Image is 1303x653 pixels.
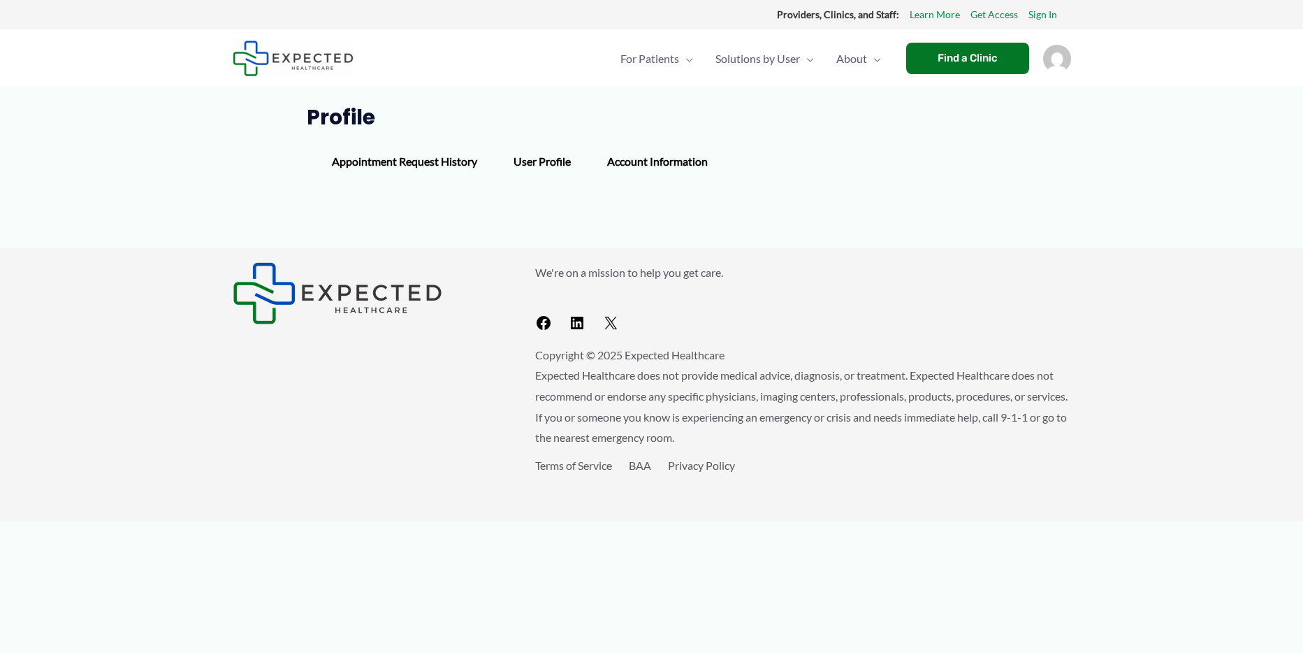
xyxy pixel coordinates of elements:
span: Copyright © 2025 Expected Healthcare [535,348,725,361]
span: Expected Healthcare does not provide medical advice, diagnosis, or treatment. Expected Healthcare... [535,368,1068,444]
a: Account icon link [1043,50,1071,64]
div: User Profile [495,141,589,182]
h1: Profile [307,105,996,130]
span: Menu Toggle [867,34,881,83]
a: BAA [629,459,651,472]
a: Learn More [910,6,960,24]
span: About [836,34,867,83]
a: Find a Clinic [906,43,1029,74]
a: Privacy Policy [668,459,735,472]
strong: Providers, Clinics, and Staff: [777,8,899,20]
a: Sign In [1028,6,1057,24]
span: Menu Toggle [679,34,693,83]
a: Solutions by UserMenu Toggle [704,34,825,83]
a: Terms of Service [535,459,612,472]
aside: Footer Widget 2 [535,262,1071,337]
span: For Patients [620,34,679,83]
img: Expected Healthcare Logo - side, dark font, small [233,262,442,324]
nav: Primary Site Navigation [609,34,892,83]
span: Menu Toggle [800,34,814,83]
a: AboutMenu Toggle [825,34,892,83]
img: Expected Healthcare Logo - side, dark font, small [233,41,354,76]
aside: Footer Widget 1 [233,262,500,324]
div: Account Information [589,141,726,182]
a: Get Access [970,6,1018,24]
div: Appointment Request History [314,141,495,182]
p: We're on a mission to help you get care. [535,262,1071,283]
a: For PatientsMenu Toggle [609,34,704,83]
aside: Footer Widget 3 [535,455,1071,508]
span: Solutions by User [715,34,800,83]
